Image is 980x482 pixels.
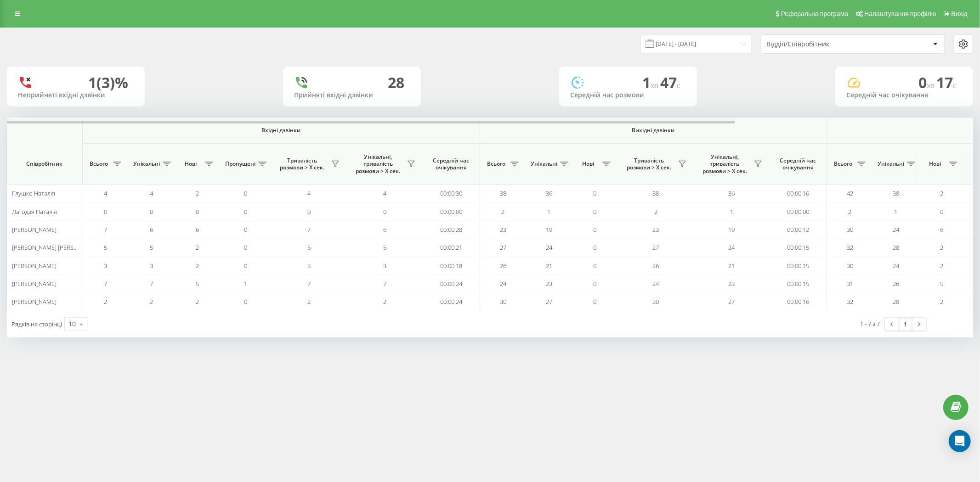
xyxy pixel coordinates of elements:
span: 26 [500,262,506,270]
span: 32 [847,297,853,306]
span: 0 [244,225,248,234]
td: 00:00:15 [770,239,827,257]
span: 2 [196,297,199,306]
div: Середній час розмови [570,91,686,99]
span: Налаштування профілю [864,10,936,17]
span: 3 [104,262,108,270]
span: 19 [546,225,552,234]
span: 23 [546,280,552,288]
span: 28 [893,297,899,306]
span: 23 [653,225,659,234]
div: Open Intercom Messenger [949,430,971,452]
a: 1 [899,318,912,331]
span: 24 [546,243,552,252]
span: 17 [936,73,957,92]
span: 5 [307,243,311,252]
span: 3 [307,262,311,270]
span: 21 [546,262,552,270]
span: 27 [546,297,552,306]
span: 7 [307,280,311,288]
span: [PERSON_NAME] [PERSON_NAME] [12,243,102,252]
span: Лагодзя Наталія [12,207,57,216]
span: Унікальні [133,160,160,168]
span: 7 [307,225,311,234]
span: 5 [150,243,153,252]
span: Пропущені [225,160,255,168]
span: 0 [307,207,311,216]
span: c [677,80,680,90]
span: 2 [940,297,944,306]
span: Глушко Наталія [12,189,55,197]
span: 38 [500,189,506,197]
span: 2 [849,207,852,216]
span: 47 [660,73,680,92]
span: 7 [383,280,386,288]
span: Нові [577,160,600,168]
span: Вхідні дзвінки [107,127,456,134]
span: 2 [940,243,944,252]
span: 7 [150,280,153,288]
td: 00:00:16 [770,185,827,202]
span: 0 [594,207,597,216]
span: 6 [196,225,199,234]
span: 31 [847,280,853,288]
span: 2 [307,297,311,306]
span: 0 [150,207,153,216]
span: 4 [150,189,153,197]
td: 00:00:16 [770,293,827,311]
span: 3 [150,262,153,270]
span: 26 [653,262,659,270]
span: 0 [383,207,386,216]
div: Відділ/Співробітник [766,40,876,48]
span: 30 [847,262,853,270]
span: Тривалість розмови > Х сек. [623,157,675,171]
span: 6 [150,225,153,234]
span: 0 [104,207,108,216]
span: 0 [244,243,248,252]
span: 7 [104,225,108,234]
span: 6 [383,225,386,234]
span: Середній час очікування [776,157,820,171]
span: 0 [244,297,248,306]
span: 24 [500,280,506,288]
span: 2 [196,243,199,252]
span: 27 [653,243,659,252]
span: 24 [729,243,735,252]
span: 2 [940,262,944,270]
span: c [953,80,957,90]
span: 28 [893,243,899,252]
td: 00:00:24 [423,275,480,293]
span: хв [927,80,936,90]
span: 32 [847,243,853,252]
span: 1 [730,207,733,216]
span: 23 [500,225,506,234]
span: 27 [729,297,735,306]
span: 2 [196,262,199,270]
span: 4 [307,189,311,197]
span: [PERSON_NAME] [12,262,57,270]
div: Прийняті вхідні дзвінки [294,91,410,99]
span: 0 [594,189,597,197]
td: 00:00:28 [423,221,480,239]
td: 00:00:21 [423,239,480,257]
span: 38 [653,189,659,197]
span: 0 [594,262,597,270]
span: 42 [847,189,853,197]
div: Неприйняті вхідні дзвінки [18,91,134,99]
span: 0 [244,189,248,197]
span: Вихід [952,10,968,17]
span: Унікальні, тривалість розмови > Х сек. [698,153,751,175]
span: Унікальні, тривалість розмови > Х сек. [351,153,404,175]
span: 0 [940,207,944,216]
span: 21 [729,262,735,270]
span: 1 [895,207,898,216]
span: 0 [594,243,597,252]
span: Реферальна програма [781,10,849,17]
span: 2 [502,207,505,216]
span: 2 [383,297,386,306]
span: [PERSON_NAME] [12,280,57,288]
span: 23 [729,280,735,288]
span: 24 [653,280,659,288]
span: 4 [383,189,386,197]
span: [PERSON_NAME] [12,297,57,306]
